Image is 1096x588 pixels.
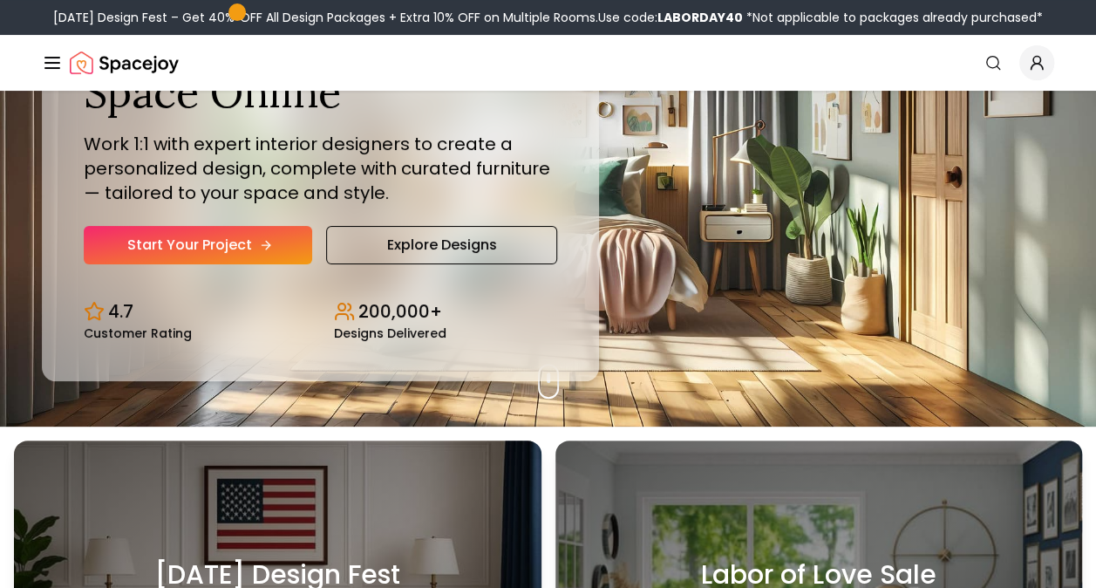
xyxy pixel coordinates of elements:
img: Spacejoy Logo [70,45,179,80]
span: *Not applicable to packages already purchased* [743,9,1043,26]
a: Spacejoy [70,45,179,80]
div: Design stats [84,285,557,339]
a: Explore Designs [326,226,556,264]
span: Use code: [598,9,743,26]
p: 200,000+ [358,299,442,324]
div: [DATE] Design Fest – Get 40% OFF All Design Packages + Extra 10% OFF on Multiple Rooms. [53,9,1043,26]
a: Start Your Project [84,226,312,264]
h1: Design Your Dream Space Online [84,17,557,117]
p: Work 1:1 with expert interior designers to create a personalized design, complete with curated fu... [84,132,557,205]
p: 4.7 [108,299,133,324]
nav: Global [42,35,1054,91]
b: LABORDAY40 [657,9,743,26]
small: Customer Rating [84,327,192,339]
small: Designs Delivered [334,327,446,339]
